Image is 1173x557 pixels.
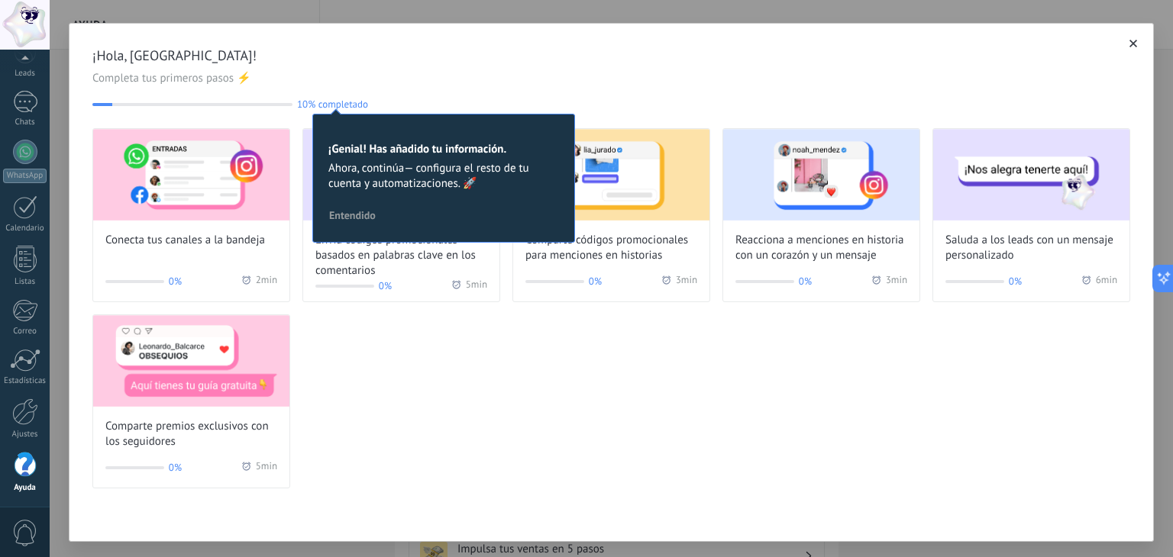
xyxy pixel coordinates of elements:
span: ¡Hola, [GEOGRAPHIC_DATA]! [92,47,1130,65]
span: Ahora, continúa— configura el resto de tu cuenta y automatizaciones. 🚀 [328,161,559,192]
span: Saluda a los leads con un mensaje personalizado [945,233,1117,263]
span: 0% [379,278,392,294]
div: Estadísticas [3,376,47,386]
span: 10% completado [297,98,368,110]
img: Greet leads with a custom message (Wizard onboarding modal) [933,129,1129,221]
span: 2 min [256,274,277,289]
span: 0% [799,274,812,289]
img: React to story mentions with a heart and personalized message [723,129,919,221]
span: Comparte premios exclusivos con los seguidores [105,419,277,449]
span: 5 min [256,460,277,475]
div: Listas [3,277,47,287]
div: Ayuda [3,483,47,493]
span: Comparte códigos promocionales para menciones en historias [525,233,697,263]
span: Entendido [329,210,376,221]
img: Send promo codes based on keywords in comments (Wizard onboarding modal) [303,129,499,221]
div: Chats [3,118,47,127]
div: Ajustes [3,430,47,439]
span: 0% [169,460,182,475]
span: 3 min [676,274,697,289]
span: Conecta tus canales a la bandeja [105,233,265,248]
span: 0% [589,274,602,289]
button: Entendido [322,204,383,227]
span: Envía códigos promocionales basados en palabras clave en los comentarios [315,233,487,278]
div: Correo [3,327,47,336]
span: 0% [169,274,182,289]
span: 0% [1009,274,1022,289]
img: Connect your channels to the inbox [93,129,289,221]
img: Share exclusive rewards with followers [93,315,289,407]
span: Completa tus primeros pasos ⚡ [92,71,1130,86]
h2: ¡Genial! Has añadido tu información. [328,142,559,156]
div: Leads [3,69,47,79]
img: Share promo codes for story mentions [513,129,709,221]
span: Reacciona a menciones en historia con un corazón y un mensaje [735,233,907,263]
div: Calendario [3,224,47,233]
span: 5 min [466,278,487,294]
span: 3 min [886,274,907,289]
span: 6 min [1096,274,1117,289]
div: WhatsApp [3,169,47,183]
